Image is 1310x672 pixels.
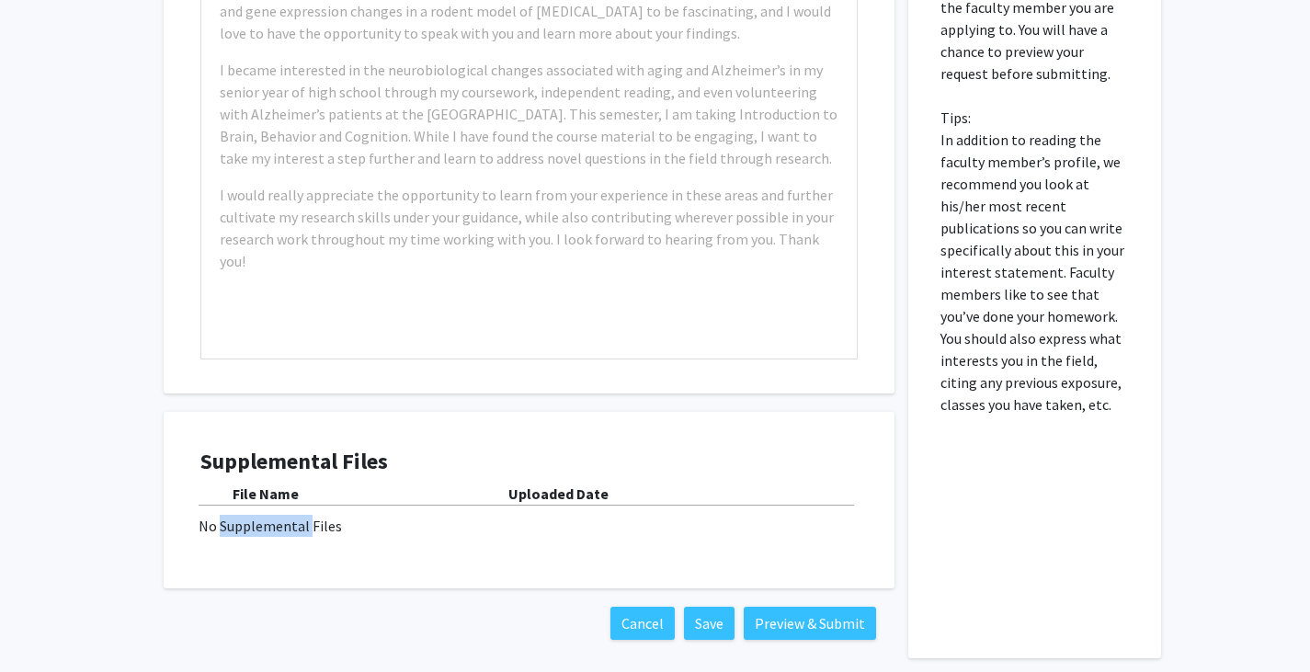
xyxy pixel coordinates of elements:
b: File Name [233,484,299,503]
button: Save [684,607,735,640]
b: Uploaded Date [508,484,609,503]
p: I would really appreciate the opportunity to learn from your experience in these areas and furthe... [220,184,838,272]
button: Preview & Submit [744,607,876,640]
h4: Supplemental Files [200,449,858,475]
div: No Supplemental Files [199,515,860,537]
button: Cancel [610,607,675,640]
iframe: Chat [14,589,78,658]
p: I became interested in the neurobiological changes associated with aging and Alzheimer’s in my se... [220,59,838,169]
